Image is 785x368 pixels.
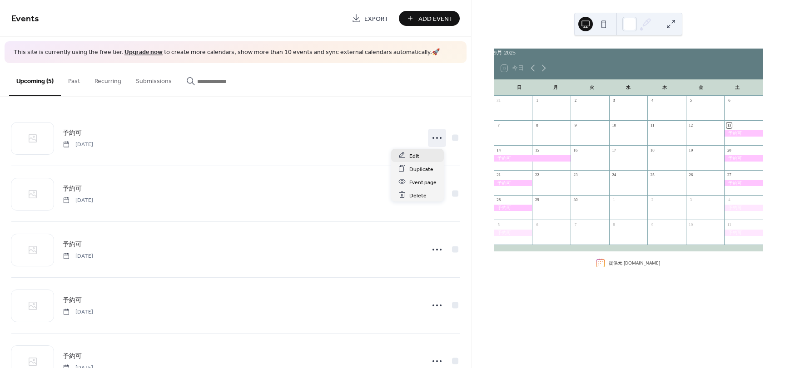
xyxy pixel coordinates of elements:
[726,123,732,128] div: 13
[496,98,502,103] div: 31
[63,295,82,305] span: 予約可
[624,260,660,266] a: [DOMAIN_NAME]
[63,140,93,148] span: [DATE]
[726,98,732,103] div: 6
[534,147,540,153] div: 15
[534,197,540,202] div: 29
[63,183,82,194] a: 予約可
[650,172,655,178] div: 25
[63,239,82,250] a: 予約可
[726,147,732,153] div: 20
[124,46,163,59] a: Upgrade now
[494,155,571,161] div: 予約可
[650,147,655,153] div: 18
[63,184,82,193] span: 予約可
[496,147,502,153] div: 14
[494,180,532,186] div: 予約可
[9,63,61,96] button: Upcoming (5)
[409,151,419,161] span: Edit
[418,14,453,24] span: Add Event
[726,197,732,202] div: 4
[688,222,694,227] div: 10
[63,351,82,361] a: 予約可
[724,205,763,211] div: 予約可
[534,222,540,227] div: 6
[611,197,616,202] div: 1
[345,11,395,26] a: Export
[364,14,388,24] span: Export
[726,222,732,227] div: 11
[537,79,574,96] div: 月
[501,79,537,96] div: 日
[724,230,763,236] div: 予約可
[399,11,460,26] button: Add Event
[87,63,129,95] button: Recurring
[494,49,763,57] div: 9月 2025
[610,79,646,96] div: 水
[496,123,502,128] div: 7
[573,123,578,128] div: 9
[534,172,540,178] div: 22
[609,260,660,266] div: 提供元
[688,123,694,128] div: 12
[611,222,616,227] div: 8
[688,147,694,153] div: 19
[688,98,694,103] div: 5
[496,222,502,227] div: 5
[63,240,82,249] span: 予約可
[11,10,39,28] span: Events
[534,98,540,103] div: 1
[63,196,93,204] span: [DATE]
[534,123,540,128] div: 8
[409,177,437,187] span: Event page
[409,191,427,200] span: Delete
[726,172,732,178] div: 27
[574,79,610,96] div: 火
[724,180,763,186] div: 予約可
[63,252,93,260] span: [DATE]
[63,128,82,138] a: 予約可
[409,164,433,174] span: Duplicate
[724,155,763,161] div: 予約可
[61,63,87,95] button: Past
[494,205,532,211] div: 予約可
[650,197,655,202] div: 2
[494,230,532,236] div: 予約可
[650,222,655,227] div: 9
[724,130,763,136] div: 予約可
[688,197,694,202] div: 3
[719,79,755,96] div: 土
[496,172,502,178] div: 21
[611,172,616,178] div: 24
[573,222,578,227] div: 7
[611,98,616,103] div: 3
[650,123,655,128] div: 11
[573,147,578,153] div: 16
[573,98,578,103] div: 2
[646,79,683,96] div: 木
[611,147,616,153] div: 17
[611,123,616,128] div: 10
[14,48,440,57] span: This site is currently using the free tier. to create more calendars, show more than 10 events an...
[129,63,179,95] button: Submissions
[683,79,719,96] div: 金
[573,172,578,178] div: 23
[63,295,82,305] a: 予約可
[573,197,578,202] div: 30
[63,308,93,316] span: [DATE]
[496,197,502,202] div: 28
[688,172,694,178] div: 26
[650,98,655,103] div: 4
